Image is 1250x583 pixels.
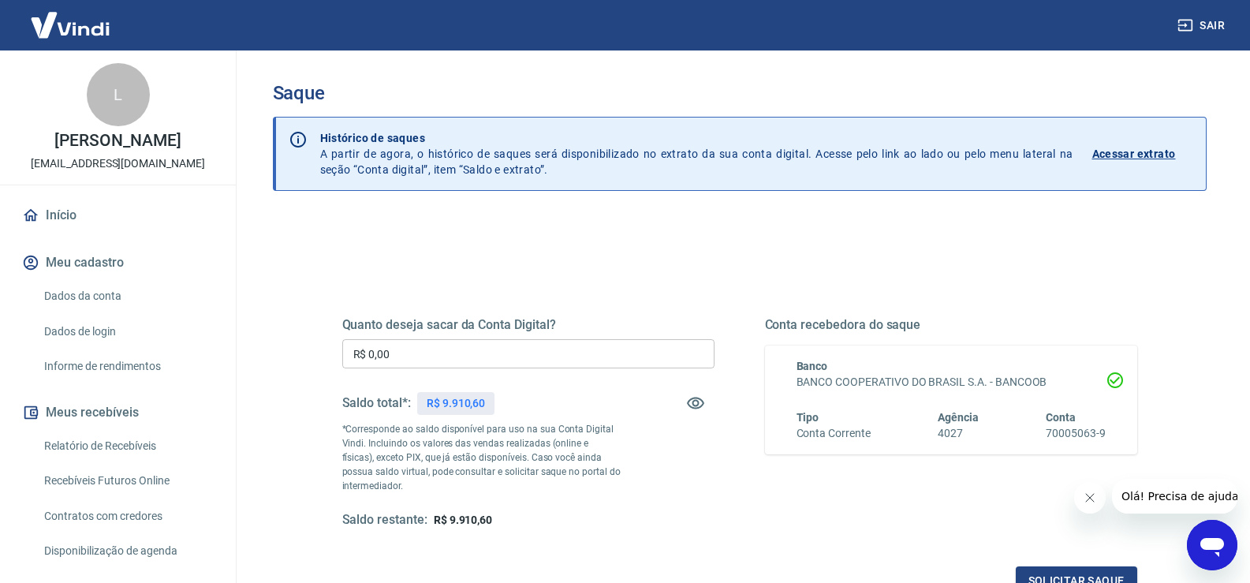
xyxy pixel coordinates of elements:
[38,280,217,312] a: Dados da conta
[938,411,979,424] span: Agência
[434,514,492,526] span: R$ 9.910,60
[38,465,217,497] a: Recebíveis Futuros Online
[19,198,217,233] a: Início
[797,425,871,442] h6: Conta Corrente
[320,130,1073,146] p: Histórico de saques
[87,63,150,126] div: L
[342,512,427,529] h5: Saldo restante:
[19,245,217,280] button: Meu cadastro
[320,130,1073,178] p: A partir de agora, o histórico de saques será disponibilizado no extrato da sua conta digital. Ac...
[38,430,217,462] a: Relatório de Recebíveis
[342,395,411,411] h5: Saldo total*:
[54,133,181,149] p: [PERSON_NAME]
[19,1,121,49] img: Vindi
[797,374,1106,391] h6: BANCO COOPERATIVO DO BRASIL S.A. - BANCOOB
[1046,425,1106,442] h6: 70005063-9
[1174,11,1231,40] button: Sair
[765,317,1137,333] h5: Conta recebedora do saque
[342,422,621,493] p: *Corresponde ao saldo disponível para uso na sua Conta Digital Vindi. Incluindo os valores das ve...
[31,155,205,172] p: [EMAIL_ADDRESS][DOMAIN_NAME]
[273,82,1207,104] h3: Saque
[19,395,217,430] button: Meus recebíveis
[9,11,132,24] span: Olá! Precisa de ajuda?
[1074,482,1106,514] iframe: Fechar mensagem
[38,535,217,567] a: Disponibilização de agenda
[427,395,485,412] p: R$ 9.910,60
[38,350,217,383] a: Informe de rendimentos
[1092,146,1176,162] p: Acessar extrato
[1112,479,1237,514] iframe: Mensagem da empresa
[1092,130,1193,178] a: Acessar extrato
[1046,411,1076,424] span: Conta
[1187,520,1237,570] iframe: Botão para abrir a janela de mensagens
[38,500,217,533] a: Contratos com credores
[797,360,828,372] span: Banco
[797,411,819,424] span: Tipo
[938,425,979,442] h6: 4027
[38,316,217,348] a: Dados de login
[342,317,715,333] h5: Quanto deseja sacar da Conta Digital?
